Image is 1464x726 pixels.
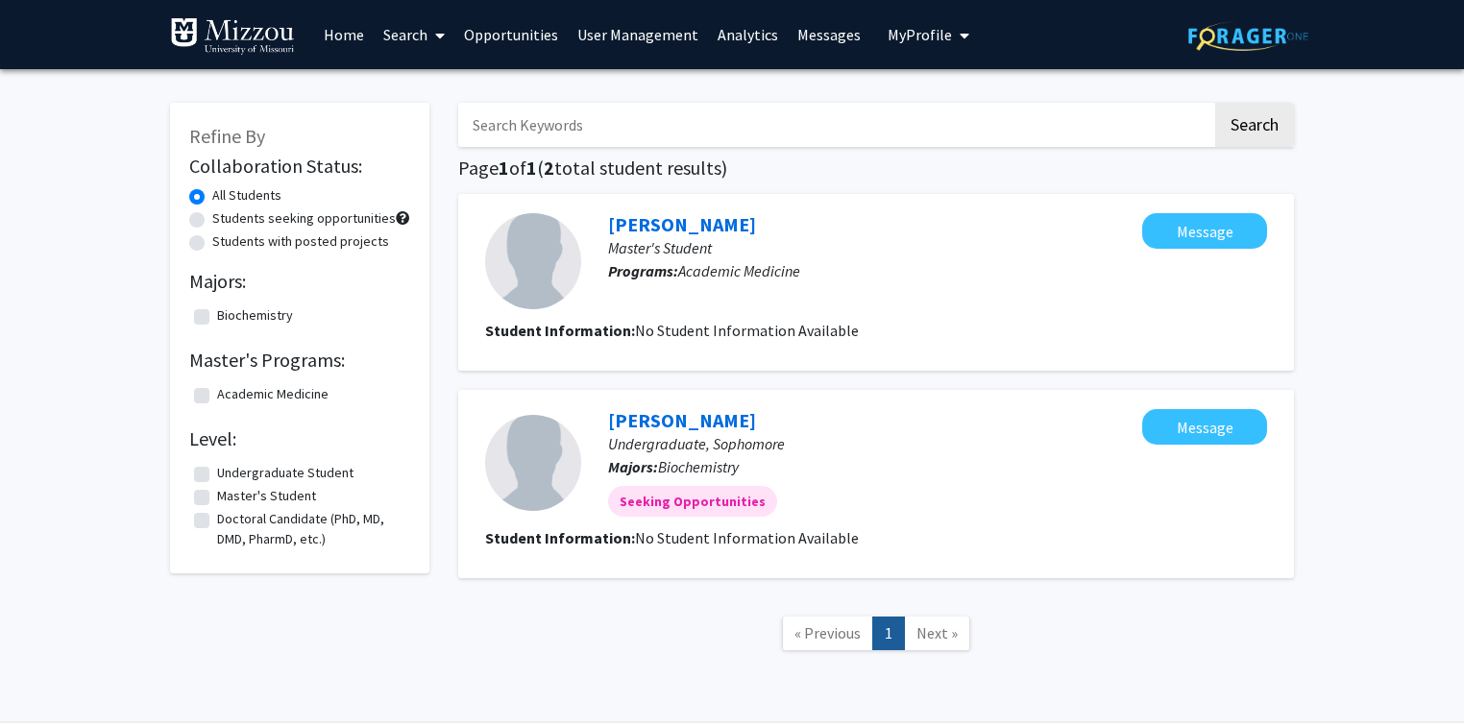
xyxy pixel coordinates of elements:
a: 1 [872,617,905,650]
b: Programs: [608,261,678,280]
label: Undergraduate Student [217,463,354,483]
b: Student Information: [485,528,635,547]
span: 2 [544,156,554,180]
a: User Management [568,1,708,68]
span: No Student Information Available [635,528,859,547]
a: Home [314,1,374,68]
a: Analytics [708,1,788,68]
iframe: Chat [14,640,82,712]
span: 1 [526,156,537,180]
label: Biochemistry [217,305,293,326]
span: My Profile [888,25,952,44]
label: Master's Student [217,486,316,506]
span: Academic Medicine [678,261,800,280]
button: Search [1215,103,1294,147]
b: Majors: [608,457,658,476]
label: All Students [212,185,281,206]
b: Student Information: [485,321,635,340]
mat-chip: Seeking Opportunities [608,486,777,517]
img: University of Missouri Logo [170,17,295,56]
img: ForagerOne Logo [1188,21,1308,51]
h2: Collaboration Status: [189,155,410,178]
span: No Student Information Available [635,321,859,340]
span: Master's Student [608,238,712,257]
h1: Page of ( total student results) [458,157,1294,180]
label: Students with posted projects [212,231,389,252]
button: Message Sydney Davis [1142,409,1267,445]
span: 1 [499,156,509,180]
label: Students seeking opportunities [212,208,396,229]
span: Biochemistry [658,457,739,476]
span: Refine By [189,124,265,148]
span: Undergraduate, Sophomore [608,434,785,453]
a: Next Page [904,617,970,650]
h2: Level: [189,427,410,450]
nav: Page navigation [458,597,1294,675]
a: Previous Page [782,617,873,650]
span: « Previous [794,623,861,642]
a: Opportunities [454,1,568,68]
a: Search [374,1,454,68]
input: Search Keywords [458,103,1212,147]
label: Doctoral Candidate (PhD, MD, DMD, PharmD, etc.) [217,509,405,549]
span: Next » [916,623,958,642]
a: [PERSON_NAME] [608,408,756,432]
button: Message Sydney Bolyard [1142,213,1267,249]
a: [PERSON_NAME] [608,212,756,236]
a: Messages [788,1,870,68]
h2: Majors: [189,270,410,293]
h2: Master's Programs: [189,349,410,372]
label: Academic Medicine [217,384,329,404]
